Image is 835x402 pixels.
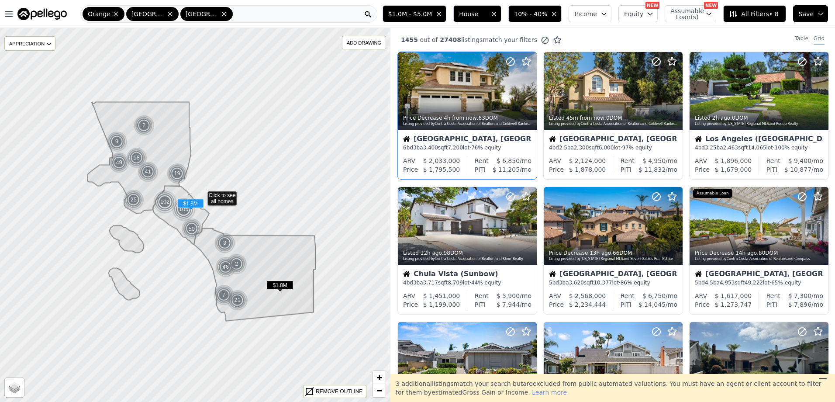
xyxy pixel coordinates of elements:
span: 2,300 [574,145,589,151]
img: House [549,135,556,142]
div: 6 bd 3 ba sqft lot · 76% equity [403,144,531,151]
div: Price [695,300,710,309]
div: 2 [226,253,247,274]
span: $1.8M [267,281,293,290]
div: Rent [475,156,489,165]
span: Equity [624,10,643,18]
span: 49,222 [745,280,763,286]
div: Price Decrease , 66 DOM [549,250,678,256]
a: Price Decrease 14h ago,80DOMListing provided byContra Costa Association of Realtorsand CompassAss... [689,187,828,315]
img: g1.png [226,253,248,274]
span: $ 1,617,000 [715,292,752,299]
div: 19 [167,163,188,184]
span: $ 2,124,000 [569,157,606,164]
img: House [403,135,410,142]
time: 2025-08-11 18:08 [566,115,604,121]
div: ARV [695,291,707,300]
span: 27408 [438,36,461,43]
img: g2.png [180,218,203,240]
div: APPRECIATION [4,36,55,51]
div: Rent [475,291,489,300]
div: 41 [138,161,159,182]
span: $ 1,795,500 [423,166,460,173]
span: 10% - 40% [514,10,547,18]
div: ARV [549,156,561,165]
div: Listed , 98 DOM [403,250,532,256]
button: House [453,5,501,22]
div: 18 [126,147,147,168]
div: 105 [172,198,196,221]
div: /mo [631,300,677,309]
div: Price [549,165,564,174]
div: Los Angeles ([GEOGRAPHIC_DATA]) [695,135,823,144]
span: 1455 [401,36,418,43]
div: Price [403,300,418,309]
a: Price Decrease 13h ago,66DOMListing provided by[US_STATE] Regional MLSand Seven Gables Real Estat... [543,187,682,315]
div: ARV [403,156,415,165]
img: House [695,135,702,142]
div: /mo [777,165,823,174]
img: g1.png [167,163,188,184]
img: Pellego [17,8,67,20]
span: $ 10,877 [784,166,811,173]
span: $1.8M [177,199,204,208]
div: Listed , 0 DOM [695,114,824,121]
button: Assumable Loan(s) [665,5,716,22]
div: Grid [814,35,825,45]
div: /mo [631,165,677,174]
span: $ 7,944 [497,301,520,308]
img: g1.png [214,232,236,253]
button: 10% - 40% [508,5,562,22]
a: Listed 2h ago,0DOMListing provided by[US_STATE] Regional MLSand Rodeo RealtyHouseLos Angeles ([GE... [689,52,828,180]
button: Income [569,5,611,22]
div: [GEOGRAPHIC_DATA], [GEOGRAPHIC_DATA] [695,270,823,279]
span: 3,620 [569,280,584,286]
div: 4 bd 2.5 ba sqft lot · 97% equity [549,144,677,151]
div: REMOVE OUTLINE [316,388,362,395]
img: g3.png [153,190,177,214]
img: g1.png [227,290,248,311]
a: Listed 45m from now,0DOMListing provided byContra Costa Association of Realtorsand Coldwell Banke... [543,52,682,180]
span: $ 1,896,000 [715,157,752,164]
span: $ 11,832 [638,166,666,173]
span: 2,463 [723,145,738,151]
div: PITI [766,165,777,174]
img: House [403,270,410,277]
div: 5 bd 3 ba sqft lot · 86% equity [549,279,677,286]
a: Layers [5,378,24,397]
span: [GEOGRAPHIC_DATA] [131,10,165,18]
span: All Filters • 8 [729,10,778,18]
div: Table [795,35,808,45]
span: 3,717 [423,280,438,286]
div: 25 [123,189,144,210]
span: $ 6,750 [642,292,666,299]
button: All Filters• 8 [723,5,786,22]
div: Rent [766,156,780,165]
div: /mo [635,156,677,165]
span: $ 1,878,000 [569,166,606,173]
div: Listing provided by Contra Costa Association of Realtors and Khorr Realty [403,256,532,262]
span: $ 14,045 [638,301,666,308]
div: /mo [489,156,531,165]
img: g1.png [126,147,148,168]
img: g1.png [123,189,145,210]
div: PITI [621,165,631,174]
div: Listing provided by Contra Costa Association of Realtors and Compass [695,256,824,262]
div: 49 [109,152,130,173]
span: Learn more [532,389,567,396]
span: $ 11,205 [493,166,520,173]
span: $ 1,199,000 [423,301,460,308]
time: 2025-08-11 15:13 [712,115,730,121]
span: $ 5,900 [497,292,520,299]
div: Assumable Loan [693,189,732,198]
span: − [376,385,382,396]
div: Price [403,165,418,174]
div: Chula Vista (Sunbow) [403,270,531,279]
div: Listed , 0 DOM [549,114,678,121]
span: $ 6,850 [497,157,520,164]
img: g1.png [215,256,237,277]
div: Rent [621,156,635,165]
div: Listing provided by Contra Costa Association of Realtors and Coldwell Banker Realty [549,121,678,127]
span: $ 2,033,000 [423,157,460,164]
img: g3.png [172,198,196,221]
